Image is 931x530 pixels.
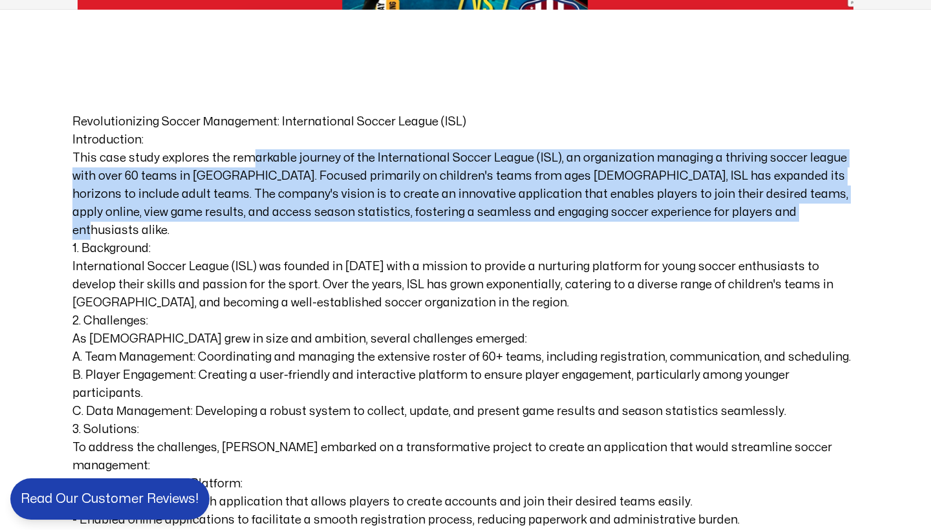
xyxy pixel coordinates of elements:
[72,240,859,312] p: 1. Background: International Soccer League (ISL) was founded in [DATE] with a mission to provide ...
[72,348,859,366] p: A. Team Management: Coordinating and managing the extensive roster of 60+ teams, including regist...
[10,478,209,520] button: Read Our Customer Reviews!
[72,131,859,240] p: Introduction: This case study explores the remarkable journey of the International Soccer League ...
[72,475,859,529] p: A. Team Registration Platform: - Developed a feature-rich application that allows players to crea...
[72,421,859,475] p: 3. Solutions: To address the challenges, [PERSON_NAME] embarked on a transformative project to cr...
[72,312,859,348] p: 2. Challenges: As [DEMOGRAPHIC_DATA] grew in size and ambition, several challenges emerged:
[72,113,859,131] p: Revolutionizing Soccer Management: International Soccer League (ISL)
[72,403,859,421] p: C. Data Management: Developing a robust system to collect, update, and present game results and s...
[72,366,859,403] p: B. Player Engagement: Creating a user-friendly and interactive platform to ensure player engageme...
